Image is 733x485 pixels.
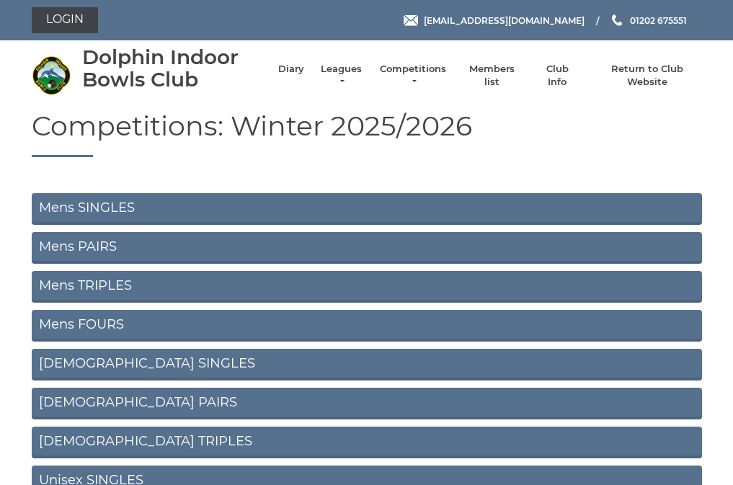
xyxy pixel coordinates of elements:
a: Mens FOURS [32,310,702,342]
img: Dolphin Indoor Bowls Club [32,55,71,95]
div: Dolphin Indoor Bowls Club [82,46,264,91]
a: [DEMOGRAPHIC_DATA] SINGLES [32,349,702,381]
a: Diary [278,63,304,76]
a: Mens SINGLES [32,193,702,225]
a: Mens PAIRS [32,232,702,264]
a: Email [EMAIL_ADDRESS][DOMAIN_NAME] [404,14,585,27]
span: [EMAIL_ADDRESS][DOMAIN_NAME] [424,14,585,25]
a: Leagues [319,63,364,89]
a: Club Info [536,63,578,89]
a: Phone us 01202 675551 [610,14,687,27]
a: Return to Club Website [592,63,701,89]
a: Mens TRIPLES [32,271,702,303]
img: Email [404,15,418,26]
a: Competitions [378,63,448,89]
a: Login [32,7,98,33]
span: 01202 675551 [630,14,687,25]
a: [DEMOGRAPHIC_DATA] TRIPLES [32,427,702,458]
img: Phone us [612,14,622,26]
h1: Competitions: Winter 2025/2026 [32,111,702,158]
a: Members list [462,63,522,89]
a: [DEMOGRAPHIC_DATA] PAIRS [32,388,702,419]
